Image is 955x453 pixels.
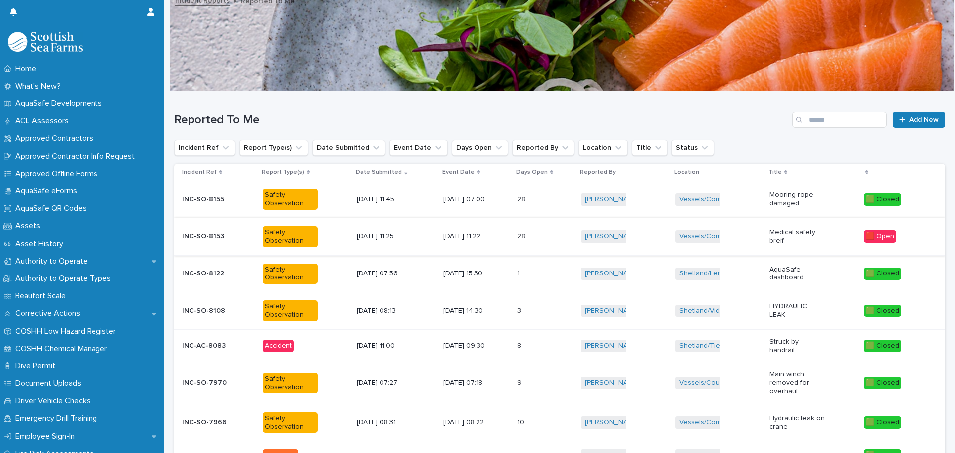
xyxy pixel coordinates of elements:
p: Event Date [442,167,475,178]
p: Mooring rope damaged [769,191,825,208]
a: [PERSON_NAME] [585,232,639,241]
div: 🟩 Closed [864,340,901,352]
img: bPIBxiqnSb2ggTQWdOVV [8,32,83,52]
div: Accident [263,340,294,352]
div: 🟥 Open [864,230,896,243]
input: Search [792,112,887,128]
p: Asset History [11,239,71,249]
tr: INC-SO-8108INC-SO-8108 Safety Observation[DATE] 08:13[DATE] 14:3033 [PERSON_NAME] Shetland/Vidlin... [174,292,945,330]
p: Hydraulic leak on crane [769,414,825,431]
p: INC-SO-7970 [182,377,229,387]
p: Reported By [580,167,616,178]
button: Title [632,140,668,156]
button: Location [578,140,628,156]
p: Emergency Drill Training [11,414,105,423]
p: HYDRAULIC LEAK [769,302,825,319]
p: [DATE] 11:25 [357,232,412,241]
p: [DATE] 08:31 [357,418,412,427]
p: Driver Vehicle Checks [11,396,98,406]
p: [DATE] 15:30 [443,270,498,278]
button: Reported By [512,140,574,156]
p: AquaSafe Developments [11,99,110,108]
p: [DATE] 07:27 [357,379,412,387]
a: [PERSON_NAME] [585,307,639,315]
a: Vessels/Commander [679,195,746,204]
p: Employee Sign-In [11,432,83,441]
div: 🟩 Closed [864,416,901,429]
button: Status [671,140,714,156]
a: [PERSON_NAME] [585,195,639,204]
p: 9 [517,377,524,387]
tr: INC-SO-7970INC-SO-7970 Safety Observation[DATE] 07:27[DATE] 07:1899 [PERSON_NAME] Vessels/Courage... [174,362,945,404]
p: AquaSafe eForms [11,186,85,196]
p: Medical safety breif [769,228,825,245]
div: Safety Observation [263,264,318,284]
p: Corrective Actions [11,309,88,318]
div: 🟩 Closed [864,305,901,317]
p: COSHH Low Hazard Register [11,327,124,336]
p: AquaSafe dashboard [769,266,825,282]
p: Main winch removed for overhaul [769,370,825,395]
p: [DATE] 14:30 [443,307,498,315]
div: Safety Observation [263,412,318,433]
p: INC-SO-7966 [182,416,229,427]
button: Date Submitted [312,140,385,156]
p: Days Open [516,167,548,178]
a: Shetland/Vidlin [679,307,727,315]
p: Home [11,64,44,74]
p: 28 [517,193,527,204]
p: COSHH Chemical Manager [11,344,115,354]
p: Beaufort Scale [11,291,74,301]
a: Vessels/Commander [679,418,746,427]
p: [DATE] 11:45 [357,195,412,204]
p: Document Uploads [11,379,89,388]
div: Safety Observation [263,226,318,247]
a: [PERSON_NAME] [585,379,639,387]
p: ACL Assessors [11,116,77,126]
p: Dive Permit [11,362,63,371]
p: Date Submitted [356,167,402,178]
tr: INC-SO-7966INC-SO-7966 Safety Observation[DATE] 08:31[DATE] 08:221010 [PERSON_NAME] Vessels/Comma... [174,404,945,441]
p: Approved Offline Forms [11,169,105,179]
p: [DATE] 11:00 [357,342,412,350]
p: Approved Contractors [11,134,101,143]
div: Safety Observation [263,300,318,321]
a: Vessels/Commander [679,232,746,241]
h1: Reported To Me [174,113,788,127]
p: 28 [517,230,527,241]
p: Struck by handrail [769,338,825,355]
tr: INC-SO-8122INC-SO-8122 Safety Observation[DATE] 07:56[DATE] 15:3011 [PERSON_NAME] Shetland/Lerwic... [174,255,945,292]
p: Authority to Operate Types [11,274,119,283]
p: Title [768,167,782,178]
a: Vessels/Courageous [679,379,747,387]
p: AquaSafe QR Codes [11,204,95,213]
tr: INC-SO-8155INC-SO-8155 Safety Observation[DATE] 11:45[DATE] 07:002828 [PERSON_NAME] Vessels/Comma... [174,181,945,218]
tr: INC-AC-8083INC-AC-8083 Accident[DATE] 11:00[DATE] 09:3088 [PERSON_NAME] Shetland/Tiesti Struck by... [174,329,945,362]
p: INC-SO-8153 [182,230,226,241]
p: [DATE] 09:30 [443,342,498,350]
span: Add New [909,116,939,123]
p: INC-SO-8122 [182,268,226,278]
p: [DATE] 07:56 [357,270,412,278]
div: 🟩 Closed [864,268,901,280]
a: Shetland/Lerwick Marine Office [679,270,778,278]
p: Authority to Operate [11,257,95,266]
button: Incident Ref [174,140,235,156]
p: 8 [517,340,523,350]
p: [DATE] 08:13 [357,307,412,315]
a: [PERSON_NAME] [585,418,639,427]
p: Location [674,167,699,178]
a: [PERSON_NAME] [585,342,639,350]
a: Shetland/Tiesti [679,342,727,350]
p: INC-SO-8108 [182,305,227,315]
a: Add New [893,112,945,128]
p: Assets [11,221,48,231]
tr: INC-SO-8153INC-SO-8153 Safety Observation[DATE] 11:25[DATE] 11:222828 [PERSON_NAME] Vessels/Comma... [174,218,945,255]
p: INC-AC-8083 [182,340,228,350]
button: Days Open [452,140,508,156]
div: 🟩 Closed [864,377,901,389]
p: [DATE] 07:18 [443,379,498,387]
div: 🟩 Closed [864,193,901,206]
button: Report Type(s) [239,140,308,156]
